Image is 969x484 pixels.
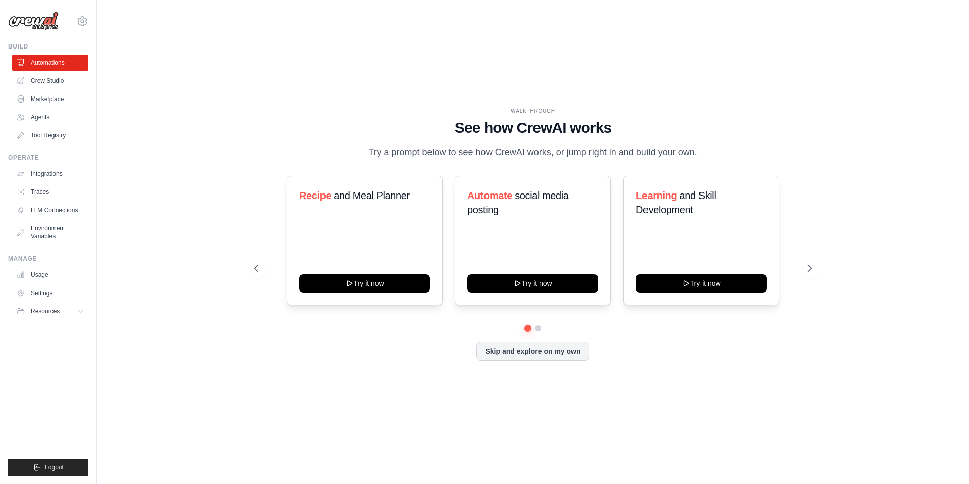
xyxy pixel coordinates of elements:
[12,220,88,245] a: Environment Variables
[12,127,88,143] a: Tool Registry
[12,267,88,283] a: Usage
[12,55,88,71] a: Automations
[363,145,703,160] p: Try a prompt below to see how CrewAI works, or jump right in and build your own.
[636,190,677,201] span: Learning
[12,73,88,89] a: Crew Studio
[476,342,589,361] button: Skip and explore on my own
[12,91,88,107] a: Marketplace
[8,255,88,263] div: Manage
[254,119,812,137] h1: See how CrewAI works
[636,190,716,215] span: and Skill Development
[299,274,430,293] button: Try it now
[12,166,88,182] a: Integrations
[8,154,88,162] div: Operate
[8,42,88,51] div: Build
[8,459,88,476] button: Logout
[299,190,331,201] span: Recipe
[254,107,812,115] div: WALKTHROUGH
[467,190,512,201] span: Automate
[12,303,88,319] button: Resources
[12,202,88,218] a: LLM Connections
[467,190,569,215] span: social media posting
[12,109,88,125] a: Agents
[636,274,767,293] button: Try it now
[31,307,60,315] span: Resources
[467,274,598,293] button: Try it now
[12,285,88,301] a: Settings
[45,463,64,471] span: Logout
[8,12,59,31] img: Logo
[334,190,409,201] span: and Meal Planner
[12,184,88,200] a: Traces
